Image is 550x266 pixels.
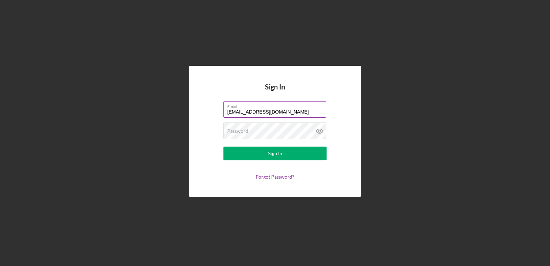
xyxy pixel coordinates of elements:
[256,174,294,180] a: Forgot Password?
[265,83,285,101] h4: Sign In
[227,102,326,109] label: Email
[268,147,282,160] div: Sign In
[223,147,327,160] button: Sign In
[227,128,248,134] label: Password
